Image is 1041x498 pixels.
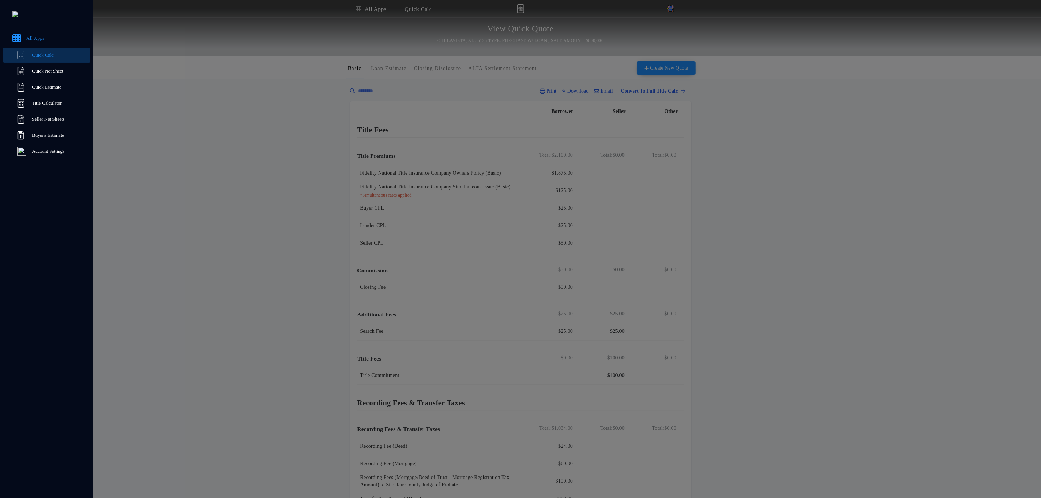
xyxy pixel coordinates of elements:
a: Quick Net Sheet [3,64,90,79]
a: Title Calculator [3,96,90,111]
a: Quick Estimate [3,80,90,95]
a: Seller Net Sheets [3,112,90,127]
a: All Apps [3,32,93,47]
a: Buyer's Estimate [3,128,90,143]
a: Quick Calc [3,48,90,63]
a: Account Settings [3,144,90,159]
